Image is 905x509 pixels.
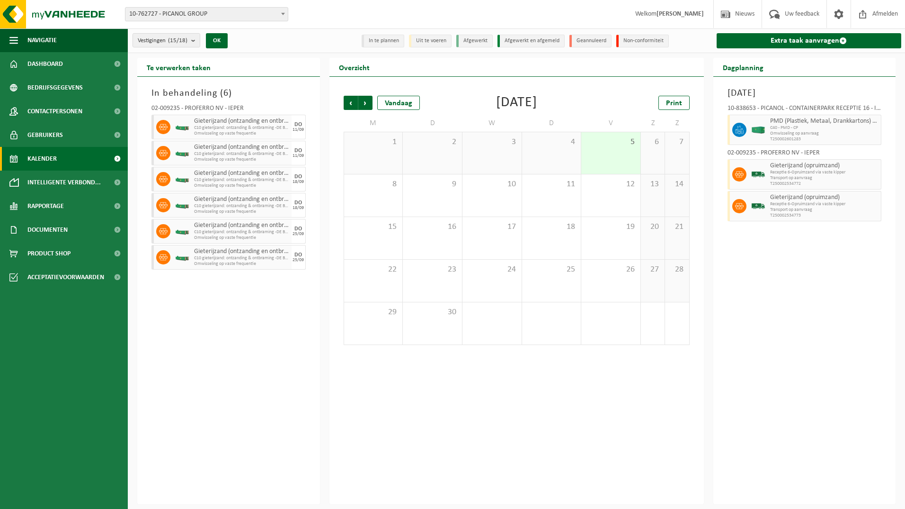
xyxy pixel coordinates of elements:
[362,35,404,47] li: In te plannen
[175,228,189,235] img: HK-XC-10-GN-00
[581,115,641,132] td: V
[27,265,104,289] span: Acceptatievoorwaarden
[770,131,879,136] span: Omwisseling op aanvraag
[27,52,63,76] span: Dashboard
[194,151,289,157] span: C10 gieterijzand: ontzanding & ontbraming -DE BRABANDERE ECO
[27,28,57,52] span: Navigatie
[294,174,302,180] div: DO
[293,180,304,184] div: 18/09
[728,105,882,115] div: 10-838653 - PICANOL - CONTAINERPARK RECEPTIE 16 - IEPER
[168,37,187,44] count: (15/18)
[409,35,452,47] li: Uit te voeren
[408,307,457,318] span: 30
[527,264,577,275] span: 25
[137,58,220,76] h2: Te verwerken taken
[770,213,879,218] span: T250002534773
[206,33,228,48] button: OK
[194,203,289,209] span: C10 gieterijzand: ontzanding & ontbraming -DE BRABANDERE ECO
[770,162,879,170] span: Gieterijzand (opruimzand)
[467,179,517,190] span: 10
[294,252,302,258] div: DO
[462,115,522,132] td: W
[194,209,289,215] span: Omwisseling op vaste frequentie
[713,58,773,76] h2: Dagplanning
[770,118,879,125] span: PMD (Plastiek, Metaal, Drankkartons) (bedrijven)
[665,115,689,132] td: Z
[125,7,288,21] span: 10-762727 - PICANOL GROUP
[496,96,537,110] div: [DATE]
[751,199,765,213] img: BL-SO-LV
[194,235,289,241] span: Omwisseling op vaste frequentie
[467,222,517,232] span: 17
[194,248,289,255] span: Gieterijzand (ontzanding en ontbraming) (material)
[377,96,420,110] div: Vandaag
[641,115,665,132] td: Z
[27,218,68,242] span: Documenten
[349,179,398,190] span: 8
[408,222,457,232] span: 16
[770,136,879,142] span: T250002601283
[175,176,189,183] img: HK-XC-10-GN-00
[646,137,660,147] span: 6
[344,115,403,132] td: M
[467,137,517,147] span: 3
[27,123,63,147] span: Gebruikers
[751,127,765,134] img: HK-XC-40-GN-00
[344,96,358,110] span: Vorige
[349,264,398,275] span: 22
[770,194,879,201] span: Gieterijzand (opruimzand)
[293,206,304,210] div: 18/09
[194,222,289,229] span: Gieterijzand (ontzanding en ontbraming) (material)
[293,232,304,236] div: 25/09
[133,33,200,47] button: Vestigingen(15/18)
[403,115,462,132] td: D
[294,226,302,232] div: DO
[670,222,684,232] span: 21
[294,200,302,206] div: DO
[194,144,289,151] span: Gieterijzand (ontzanding en ontbraming) (material)
[329,58,379,76] h2: Overzicht
[27,147,57,171] span: Kalender
[293,127,304,132] div: 11/09
[770,125,879,131] span: C40 - PMD - CP
[408,264,457,275] span: 23
[138,34,187,48] span: Vestigingen
[293,258,304,263] div: 25/09
[670,179,684,190] span: 14
[175,124,189,131] img: HK-XC-10-GN-00
[27,194,64,218] span: Rapportage
[125,8,288,21] span: 10-762727 - PICANOL GROUP
[194,261,289,267] span: Omwisseling op vaste frequentie
[175,254,189,261] img: HK-XC-10-GN-00
[358,96,373,110] span: Volgende
[670,137,684,147] span: 7
[408,137,457,147] span: 2
[527,179,577,190] span: 11
[657,10,704,18] strong: [PERSON_NAME]
[293,154,304,158] div: 11/09
[646,179,660,190] span: 13
[770,181,879,187] span: T250002534772
[646,222,660,232] span: 20
[770,170,879,175] span: Receptie 6-Opruimzand via vaste kipper
[586,222,636,232] span: 19
[223,89,229,98] span: 6
[770,207,879,213] span: Transport op aanvraag
[527,137,577,147] span: 4
[770,175,879,181] span: Transport op aanvraag
[194,183,289,189] span: Omwisseling op vaste frequentie
[569,35,612,47] li: Geannuleerd
[294,122,302,127] div: DO
[616,35,669,47] li: Non-conformiteit
[456,35,493,47] li: Afgewerkt
[717,33,902,48] a: Extra taak aanvragen
[194,196,289,203] span: Gieterijzand (ontzanding en ontbraming) (material)
[194,157,289,163] span: Omwisseling op vaste frequentie
[586,264,636,275] span: 26
[194,118,289,125] span: Gieterijzand (ontzanding en ontbraming) (material)
[658,96,690,110] a: Print
[751,167,765,182] img: BL-SO-LV
[522,115,582,132] td: D
[175,202,189,209] img: HK-XC-10-GN-00
[27,171,101,194] span: Intelligente verbond...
